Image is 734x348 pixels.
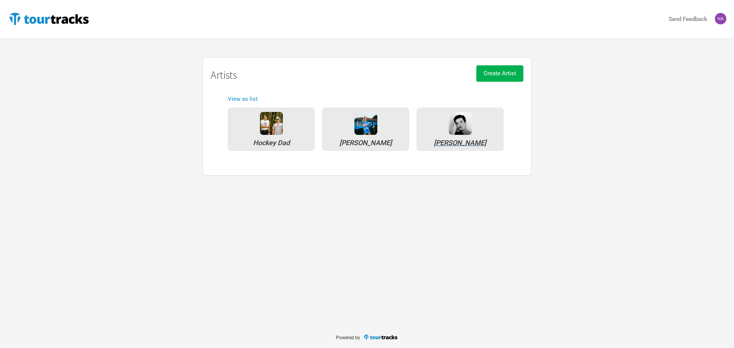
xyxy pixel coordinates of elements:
[449,112,472,135] img: 154566f3-e57b-4f2b-8670-ced1cc306ee1-face.jpg.png
[232,139,310,146] div: Hockey Dad
[449,112,472,135] div: Marlon Williams
[336,335,360,340] span: Powered by
[260,112,283,135] img: 1bbdc2b5-8a8f-4829-b954-2328cc6be564-HD_PK_WR-31.jpg.png
[476,65,523,82] button: Create Artist
[715,13,726,24] img: Tash
[354,112,377,135] div: Julia Jacklin
[354,112,377,135] img: 09640376-ab65-48e5-8f14-d40b37952859-Nick%20McKinlay%20-%20Julia%20Jacklin.jpg.png
[260,112,283,135] div: Hockey Dad
[224,104,318,154] a: Hockey Dad
[484,70,516,77] span: Create Artist
[413,104,507,154] a: [PERSON_NAME]
[8,11,90,26] img: TourTracks
[669,16,707,23] strong: Send Feedback
[421,139,499,146] div: Marlon Williams
[211,69,523,81] h1: Artists
[318,104,413,154] a: [PERSON_NAME]
[228,95,258,102] a: View as list
[326,139,405,146] div: Julia Jacklin
[363,334,398,340] img: TourTracks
